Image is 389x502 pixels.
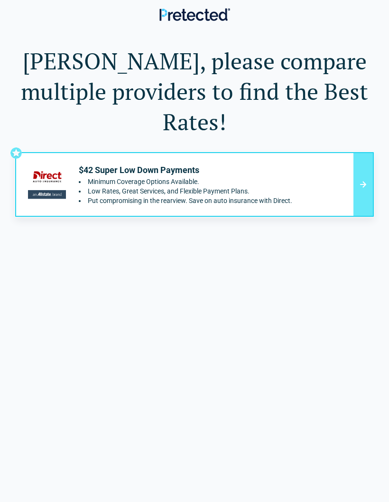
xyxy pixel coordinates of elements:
li: Low Rates, Great Services, and Flexible Payment Plans. [79,187,292,195]
img: directauto's logo [22,165,71,204]
li: Minimum Coverage Options Available. [79,178,292,185]
h1: [PERSON_NAME], please compare multiple providers to find the Best Rates! [15,46,374,137]
a: directauto's logo$42 Super Low Down PaymentsMinimum Coverage Options Available.Low Rates, Great S... [15,152,374,217]
li: Put compromising in the rearview. Save on auto insurance with Direct. [79,197,292,204]
p: $42 Super Low Down Payments [79,164,292,176]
